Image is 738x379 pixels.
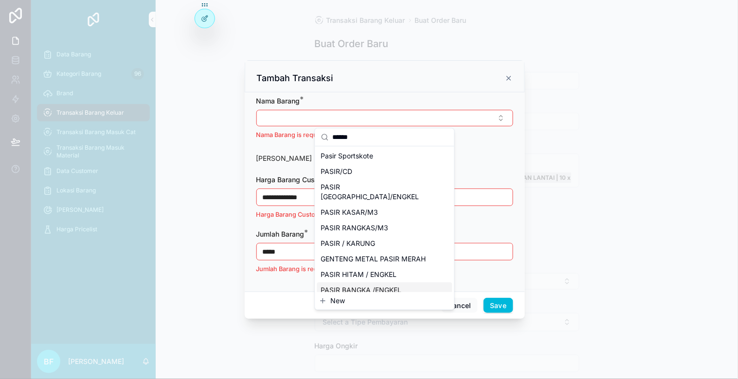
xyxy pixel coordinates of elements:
[331,296,345,306] span: New
[321,270,397,279] span: PASIR HITAM / ENGKEL
[442,298,478,313] button: Cancel
[321,223,389,233] span: PASIR RANGKAS/M3
[321,285,402,295] span: PASIR BANGKA /ENGKEL
[484,298,513,313] button: Save
[256,110,513,126] button: Select Button
[256,97,300,105] span: Nama Barang
[321,254,426,264] span: GENTENG METAL PASIR MERAH
[256,154,312,162] span: [PERSON_NAME]
[256,210,513,220] p: Harga Barang Custom is required
[321,207,378,217] span: PASIR KASAR/M3
[257,72,334,84] h3: Tambah Transaksi
[321,167,353,176] span: PASIR/CD
[315,146,454,292] div: Suggestions
[256,175,327,184] span: Harga Barang Custom
[256,264,513,274] p: Jumlah Barang is required
[319,296,450,306] button: New
[256,230,305,238] span: Jumlah Barang
[321,151,374,161] span: Pasir Sportskote
[321,182,437,202] span: PASIR [GEOGRAPHIC_DATA]/ENGKEL
[321,239,376,248] span: PASIR / KARUNG
[256,130,513,140] p: Nama Barang is required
